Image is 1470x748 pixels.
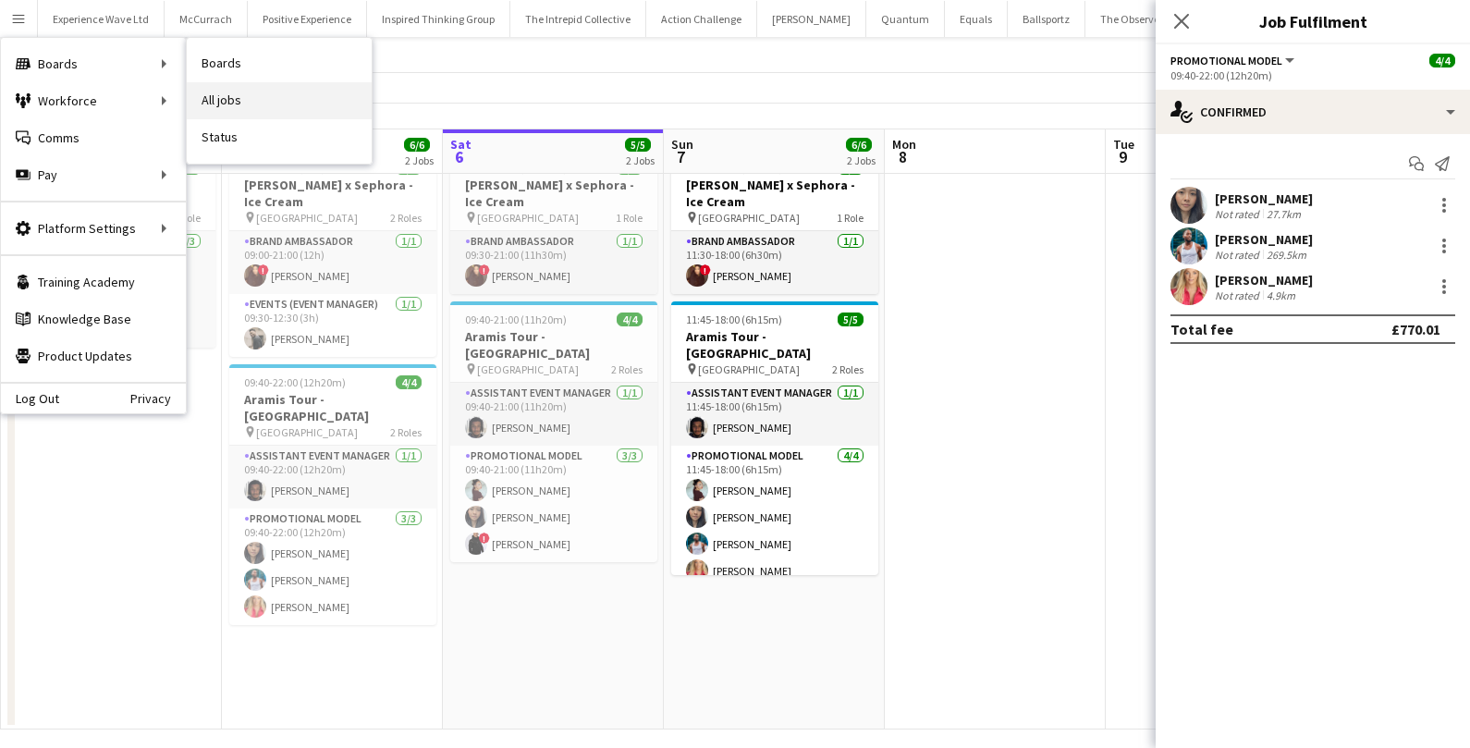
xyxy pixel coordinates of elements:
span: Sun [671,136,693,153]
h3: [PERSON_NAME] x Sephora - Ice Cream [229,177,436,210]
span: 09:40-22:00 (12h20m) [244,375,346,389]
span: 2 Roles [832,362,864,376]
div: Confirmed [1156,90,1470,134]
div: 2 Jobs [405,153,434,167]
app-card-role: Assistant Event Manager1/111:45-18:00 (6h15m)[PERSON_NAME] [671,383,878,446]
a: Product Updates [1,337,186,374]
app-job-card: 09:40-22:00 (12h20m)4/4Aramis Tour - [GEOGRAPHIC_DATA] [GEOGRAPHIC_DATA]2 RolesAssistant Event Ma... [229,364,436,625]
span: 1 Role [174,211,201,225]
app-card-role: Events (Event Manager)1/109:30-12:30 (3h)[PERSON_NAME] [229,294,436,357]
span: 5/5 [838,313,864,326]
app-card-role: Assistant Event Manager1/109:40-22:00 (12h20m)[PERSON_NAME] [229,446,436,509]
span: 4/4 [396,375,422,389]
span: 4/4 [617,313,643,326]
button: McCurrach [165,1,248,37]
app-card-role: Promotional Model3/309:40-22:00 (12h20m)[PERSON_NAME][PERSON_NAME][PERSON_NAME] [229,509,436,625]
span: [GEOGRAPHIC_DATA] [477,211,579,225]
div: 2 Jobs [626,153,655,167]
div: 269.5km [1263,248,1310,262]
a: Privacy [130,391,186,406]
span: 2 Roles [611,362,643,376]
h3: Aramis Tour - [GEOGRAPHIC_DATA] [229,391,436,424]
span: ! [700,264,711,276]
div: £770.01 [1391,320,1440,338]
div: 27.7km [1263,207,1305,221]
span: 8 [889,146,916,167]
span: Mon [892,136,916,153]
app-job-card: 09:00-21:00 (12h)2/2[PERSON_NAME] x Sephora - Ice Cream [GEOGRAPHIC_DATA]2 RolesBrand Ambassador1... [229,150,436,357]
span: 2 Roles [390,211,422,225]
a: Knowledge Base [1,300,186,337]
span: [GEOGRAPHIC_DATA] [698,362,800,376]
button: Action Challenge [646,1,757,37]
div: 09:40-22:00 (12h20m) [1170,68,1455,82]
a: All jobs [187,82,372,119]
span: [GEOGRAPHIC_DATA] [698,211,800,225]
span: 2 Roles [390,425,422,439]
h3: Aramis Tour - [GEOGRAPHIC_DATA] [671,328,878,362]
span: 1 Role [837,211,864,225]
span: 6 [447,146,472,167]
a: Boards [187,45,372,82]
span: 5/5 [625,138,651,152]
span: 1 Role [616,211,643,225]
h3: [PERSON_NAME] x Sephora - Ice Cream [450,177,657,210]
button: Positive Experience [248,1,367,37]
app-card-role: Brand Ambassador1/111:30-18:00 (6h30m)![PERSON_NAME] [671,231,878,294]
button: Quantum [866,1,945,37]
div: Total fee [1170,320,1233,338]
span: 09:40-21:00 (11h20m) [465,313,567,326]
span: ! [258,264,269,276]
a: Comms [1,119,186,156]
div: 2 Jobs [847,153,876,167]
button: Promotional Model [1170,54,1297,67]
div: Not rated [1215,248,1263,262]
app-card-role: Assistant Event Manager1/109:40-21:00 (11h20m)[PERSON_NAME] [450,383,657,446]
h3: Aramis Tour - [GEOGRAPHIC_DATA] [450,328,657,362]
app-job-card: 11:30-18:00 (6h30m)1/1[PERSON_NAME] x Sephora - Ice Cream [GEOGRAPHIC_DATA]1 RoleBrand Ambassador... [671,150,878,294]
span: Tue [1113,136,1134,153]
div: [PERSON_NAME] [1215,190,1313,207]
div: Not rated [1215,207,1263,221]
app-job-card: 11:45-18:00 (6h15m)5/5Aramis Tour - [GEOGRAPHIC_DATA] [GEOGRAPHIC_DATA]2 RolesAssistant Event Man... [671,301,878,575]
button: [PERSON_NAME] [757,1,866,37]
div: Workforce [1,82,186,119]
app-card-role: Brand Ambassador1/109:30-21:00 (11h30m)![PERSON_NAME] [450,231,657,294]
span: 4/4 [1429,54,1455,67]
button: Ballsportz [1008,1,1085,37]
button: Experience Wave Ltd [38,1,165,37]
div: Not rated [1215,288,1263,302]
span: 9 [1110,146,1134,167]
span: 11:45-18:00 (6h15m) [686,313,782,326]
div: Platform Settings [1,210,186,247]
app-job-card: 09:40-21:00 (11h20m)4/4Aramis Tour - [GEOGRAPHIC_DATA] [GEOGRAPHIC_DATA]2 RolesAssistant Event Ma... [450,301,657,562]
h3: [PERSON_NAME] x Sephora - Ice Cream [671,177,878,210]
span: ! [479,533,490,544]
div: [PERSON_NAME] [1215,272,1313,288]
span: ! [479,264,490,276]
div: [PERSON_NAME] [1215,231,1313,248]
span: [GEOGRAPHIC_DATA] [477,362,579,376]
a: Training Academy [1,264,186,300]
a: Status [187,119,372,156]
app-card-role: Promotional Model4/411:45-18:00 (6h15m)[PERSON_NAME][PERSON_NAME][PERSON_NAME][PERSON_NAME] [671,446,878,589]
span: 7 [668,146,693,167]
div: Boards [1,45,186,82]
app-card-role: Brand Ambassador1/109:00-21:00 (12h)![PERSON_NAME] [229,231,436,294]
span: [GEOGRAPHIC_DATA] [256,425,358,439]
span: Promotional Model [1170,54,1282,67]
div: 4.9km [1263,288,1299,302]
span: [GEOGRAPHIC_DATA] [256,211,358,225]
app-job-card: 09:30-21:00 (11h30m)1/1[PERSON_NAME] x Sephora - Ice Cream [GEOGRAPHIC_DATA]1 RoleBrand Ambassado... [450,150,657,294]
span: 6/6 [404,138,430,152]
button: Inspired Thinking Group [367,1,510,37]
div: Pay [1,156,186,193]
app-card-role: Promotional Model3/309:40-21:00 (11h20m)[PERSON_NAME][PERSON_NAME]![PERSON_NAME] [450,446,657,562]
span: 6/6 [846,138,872,152]
button: The Observer [1085,1,1179,37]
